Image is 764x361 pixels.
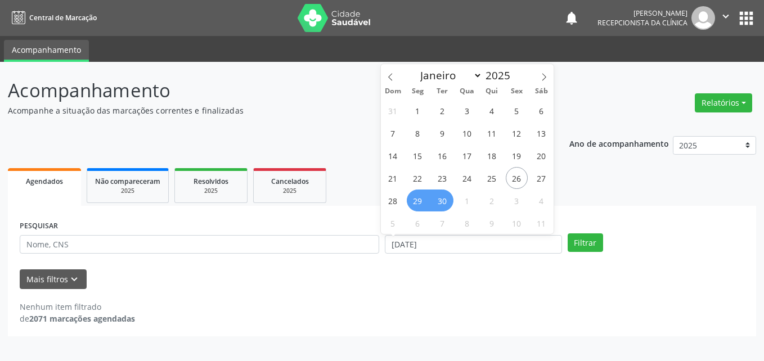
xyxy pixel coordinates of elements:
span: Ter [430,88,455,95]
span: Setembro 24, 2025 [456,167,478,189]
span: Outubro 9, 2025 [481,212,503,234]
label: PESQUISAR [20,218,58,235]
a: Central de Marcação [8,8,97,27]
span: Setembro 16, 2025 [432,145,453,166]
i: keyboard_arrow_down [68,273,80,286]
span: Outubro 2, 2025 [481,189,503,211]
span: Outubro 8, 2025 [456,212,478,234]
span: Setembro 29, 2025 [407,189,429,211]
p: Acompanhamento [8,76,532,105]
span: Recepcionista da clínica [597,18,687,28]
button:  [715,6,736,30]
span: Setembro 17, 2025 [456,145,478,166]
strong: 2071 marcações agendadas [29,313,135,324]
span: Setembro 4, 2025 [481,100,503,121]
span: Outubro 4, 2025 [531,189,552,211]
span: Setembro 23, 2025 [432,167,453,189]
span: Sex [504,88,529,95]
span: Dom [381,88,406,95]
span: Seg [405,88,430,95]
span: Setembro 28, 2025 [382,189,404,211]
span: Outubro 7, 2025 [432,212,453,234]
button: apps [736,8,756,28]
span: Agendados [26,177,63,186]
span: Setembro 12, 2025 [506,122,528,144]
span: Setembro 30, 2025 [432,189,453,211]
span: Qui [479,88,504,95]
img: img [691,6,715,30]
span: Outubro 1, 2025 [456,189,478,211]
span: Setembro 19, 2025 [506,145,528,166]
span: Setembro 22, 2025 [407,167,429,189]
span: Outubro 6, 2025 [407,212,429,234]
a: Acompanhamento [4,40,89,62]
span: Central de Marcação [29,13,97,22]
span: Setembro 15, 2025 [407,145,429,166]
span: Setembro 2, 2025 [432,100,453,121]
span: Setembro 6, 2025 [531,100,552,121]
div: 2025 [95,187,160,195]
button: notifications [564,10,579,26]
div: 2025 [183,187,239,195]
button: Relatórios [695,93,752,112]
span: Setembro 11, 2025 [481,122,503,144]
span: Outubro 5, 2025 [382,212,404,234]
input: Year [482,68,519,83]
span: Setembro 20, 2025 [531,145,552,166]
span: Setembro 3, 2025 [456,100,478,121]
span: Setembro 26, 2025 [506,167,528,189]
span: Agosto 31, 2025 [382,100,404,121]
span: Setembro 21, 2025 [382,167,404,189]
input: Nome, CNS [20,235,379,254]
p: Ano de acompanhamento [569,136,669,150]
span: Cancelados [271,177,309,186]
div: Nenhum item filtrado [20,301,135,313]
span: Outubro 3, 2025 [506,189,528,211]
span: Setembro 8, 2025 [407,122,429,144]
span: Setembro 7, 2025 [382,122,404,144]
span: Setembro 13, 2025 [531,122,552,144]
span: Setembro 5, 2025 [506,100,528,121]
span: Setembro 9, 2025 [432,122,453,144]
span: Resolvidos [194,177,228,186]
div: de [20,313,135,324]
input: Selecione um intervalo [385,235,562,254]
span: Não compareceram [95,177,160,186]
button: Filtrar [568,233,603,252]
span: Setembro 27, 2025 [531,167,552,189]
div: 2025 [262,187,318,195]
span: Setembro 14, 2025 [382,145,404,166]
select: Month [415,67,483,83]
div: [PERSON_NAME] [597,8,687,18]
span: Setembro 25, 2025 [481,167,503,189]
span: Outubro 10, 2025 [506,212,528,234]
span: Setembro 18, 2025 [481,145,503,166]
span: Outubro 11, 2025 [531,212,552,234]
span: Setembro 1, 2025 [407,100,429,121]
button: Mais filtroskeyboard_arrow_down [20,269,87,289]
span: Setembro 10, 2025 [456,122,478,144]
span: Sáb [529,88,554,95]
i:  [720,10,732,22]
p: Acompanhe a situação das marcações correntes e finalizadas [8,105,532,116]
span: Qua [455,88,479,95]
